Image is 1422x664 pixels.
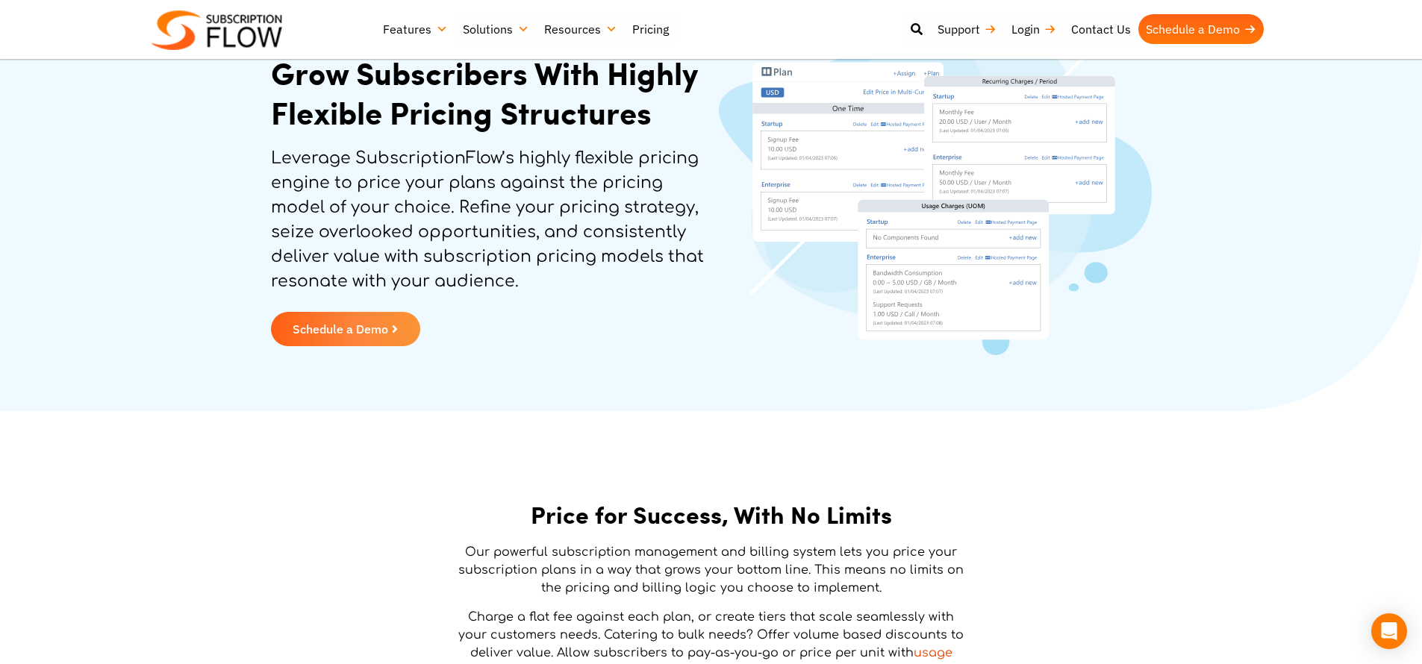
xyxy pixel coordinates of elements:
h2: Price for Success, With No Limits [458,501,965,528]
a: Features [375,14,455,44]
h1: Grow Subscribers With Highly Flexible Pricing Structures [271,53,704,131]
img: Subscriptionflow [152,10,282,50]
a: Schedule a Demo [1138,14,1264,44]
span: Schedule a Demo [293,323,388,335]
a: Solutions [455,14,537,44]
a: Schedule a Demo [271,312,420,346]
a: Pricing [625,14,676,44]
a: Contact Us [1064,14,1138,44]
p: Our powerful subscription management and billing system lets you price your subscription plans in... [458,543,965,597]
div: Open Intercom Messenger [1371,613,1407,649]
p: Leverage SubscriptionFlow’s highly flexible pricing engine to price your plans against the pricin... [271,146,704,294]
a: Support [930,14,1004,44]
a: Resources [537,14,625,44]
img: pricing-engine-banner [719,16,1152,355]
a: Login [1004,14,1064,44]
